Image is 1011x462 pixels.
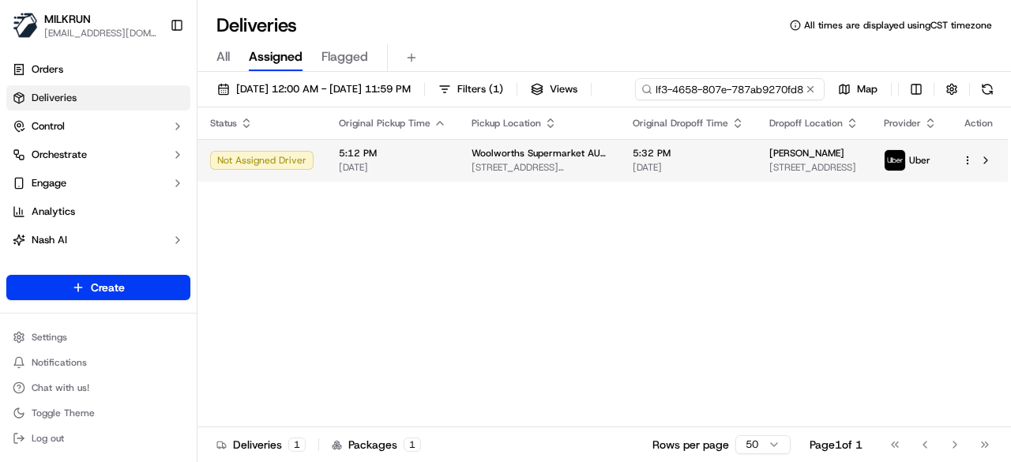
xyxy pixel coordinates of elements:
button: MILKRUNMILKRUN[EMAIL_ADDRESS][DOMAIN_NAME] [6,6,163,44]
button: Refresh [976,78,998,100]
span: [STREET_ADDRESS][PERSON_NAME][PERSON_NAME] [472,161,607,174]
span: Orchestrate [32,148,87,162]
span: Status [210,117,237,130]
span: Deliveries [32,91,77,105]
span: Provider [884,117,921,130]
span: Product Catalog [32,261,107,276]
div: 1 [288,438,306,452]
span: [DATE] [633,161,744,174]
span: Log out [32,432,64,445]
button: Orchestrate [6,142,190,167]
span: Original Pickup Time [339,117,430,130]
span: [PERSON_NAME] [769,147,844,160]
p: Rows per page [652,437,729,453]
span: Chat with us! [32,381,89,394]
span: Notifications [32,356,87,369]
img: uber-new-logo.jpeg [885,150,905,171]
button: Views [524,78,584,100]
span: Original Dropoff Time [633,117,728,130]
span: Flagged [321,47,368,66]
button: MILKRUN [44,11,91,27]
a: Deliveries [6,85,190,111]
div: Action [962,117,995,130]
span: Analytics [32,205,75,219]
h1: Deliveries [216,13,297,38]
button: Nash AI [6,227,190,253]
span: Nash AI [32,233,67,247]
div: 1 [404,438,421,452]
span: Uber [909,154,930,167]
span: [STREET_ADDRESS] [769,161,859,174]
button: Log out [6,427,190,449]
span: Map [857,82,878,96]
button: Create [6,275,190,300]
span: ( 1 ) [489,82,503,96]
a: Product Catalog [6,256,190,281]
button: Map [831,78,885,100]
button: Control [6,114,190,139]
span: Dropoff Location [769,117,843,130]
span: All times are displayed using CST timezone [804,19,992,32]
button: Toggle Theme [6,402,190,424]
button: Notifications [6,351,190,374]
span: Create [91,280,125,295]
span: All [216,47,230,66]
span: Settings [32,331,67,344]
div: Page 1 of 1 [810,437,863,453]
span: Filters [457,82,503,96]
span: Woolworths Supermarket AU - [PERSON_NAME][GEOGRAPHIC_DATA] [472,147,607,160]
span: Views [550,82,577,96]
input: Type to search [635,78,825,100]
span: [DATE] 12:00 AM - [DATE] 11:59 PM [236,82,411,96]
span: Control [32,119,65,133]
span: 5:12 PM [339,147,446,160]
span: 5:32 PM [633,147,744,160]
span: Orders [32,62,63,77]
a: Analytics [6,199,190,224]
img: MILKRUN [13,13,38,38]
button: [EMAIL_ADDRESS][DOMAIN_NAME] [44,27,157,39]
span: Engage [32,176,66,190]
button: Chat with us! [6,377,190,399]
span: Pickup Location [472,117,541,130]
span: Assigned [249,47,303,66]
div: Packages [332,437,421,453]
div: Deliveries [216,437,306,453]
span: Toggle Theme [32,407,95,419]
a: Orders [6,57,190,82]
button: Settings [6,326,190,348]
button: Filters(1) [431,78,510,100]
span: [DATE] [339,161,446,174]
button: Engage [6,171,190,196]
button: [DATE] 12:00 AM - [DATE] 11:59 PM [210,78,418,100]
